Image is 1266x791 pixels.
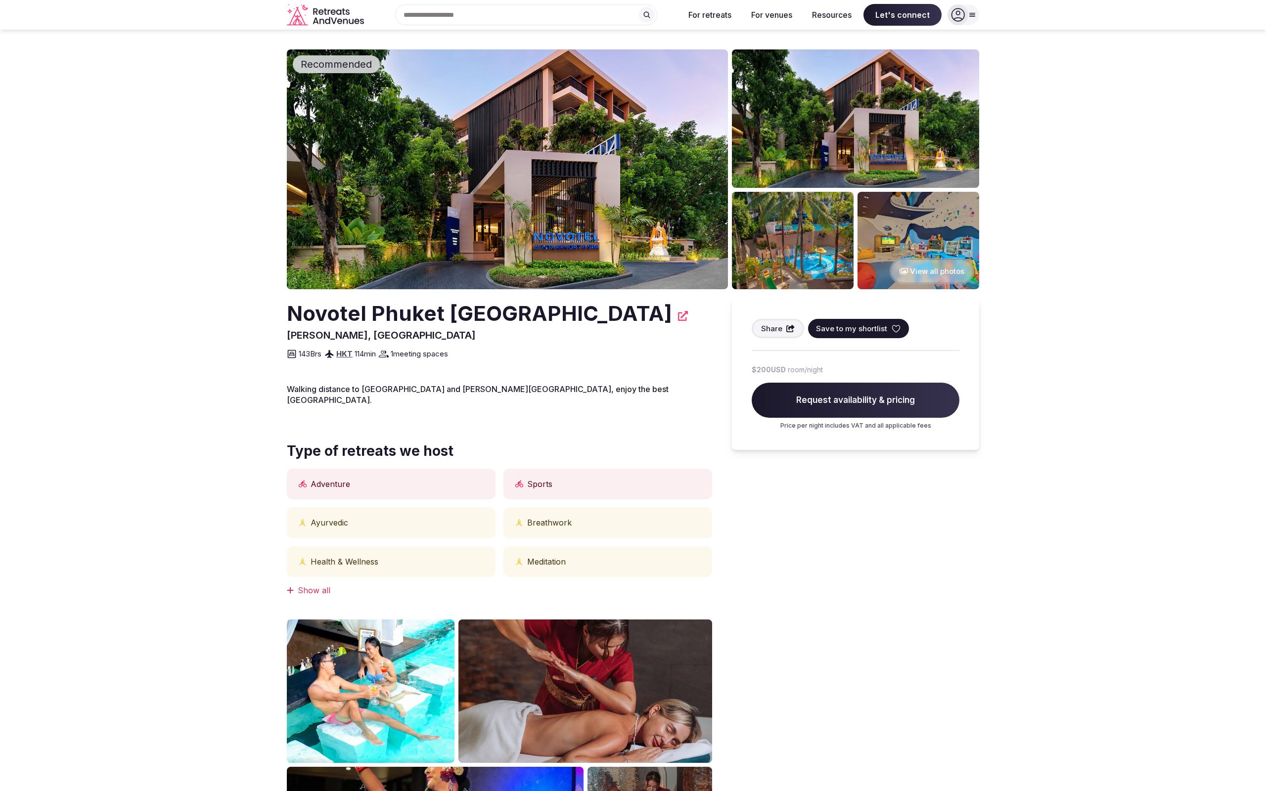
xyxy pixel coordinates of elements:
[816,323,887,334] span: Save to my shortlist
[299,558,307,566] button: Physical and mental health icon tooltip
[293,55,380,73] div: Recommended
[287,441,712,461] span: Type of retreats we host
[890,258,974,284] button: View all photos
[863,4,942,26] span: Let's connect
[752,383,959,418] span: Request availability & pricing
[752,422,959,430] p: Price per night includes VAT and all applicable fees
[752,319,804,338] button: Share
[808,319,909,338] button: Save to my shortlist
[287,49,728,289] img: Venue cover photo
[732,49,979,188] img: Venue gallery photo
[515,480,523,488] button: Active icon tooltip
[515,519,523,527] button: Physical and mental health icon tooltip
[297,57,376,71] span: Recommended
[458,619,712,763] img: Venue gallery photo
[287,585,712,596] div: Show all
[336,349,353,358] a: HKT
[752,365,786,375] span: $200 USD
[761,323,782,334] span: Share
[287,299,672,328] h2: Novotel Phuket [GEOGRAPHIC_DATA]
[287,619,454,763] img: Venue gallery photo
[680,4,739,26] button: For retreats
[732,192,854,289] img: Venue gallery photo
[299,349,321,359] span: 143 Brs
[515,558,523,566] button: Physical and mental health icon tooltip
[287,4,366,26] a: Visit the homepage
[287,329,476,341] span: [PERSON_NAME], [GEOGRAPHIC_DATA]
[287,4,366,26] svg: Retreats and Venues company logo
[299,519,307,527] button: Physical and mental health icon tooltip
[391,349,448,359] span: 1 meeting spaces
[299,480,307,488] button: Active icon tooltip
[788,365,823,375] span: room/night
[858,192,979,289] img: Venue gallery photo
[743,4,800,26] button: For venues
[287,384,669,405] span: Walking distance to [GEOGRAPHIC_DATA] and [PERSON_NAME][GEOGRAPHIC_DATA], enjoy the best [GEOGRAP...
[804,4,859,26] button: Resources
[355,349,376,359] span: 114 min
